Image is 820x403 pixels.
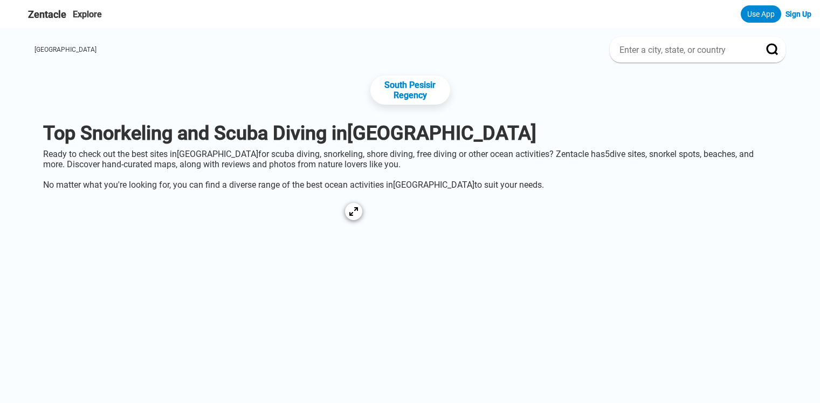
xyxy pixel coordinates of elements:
span: Zentacle [28,9,66,20]
a: Sign Up [785,10,811,18]
a: Explore [73,9,102,19]
a: South Pesisir Regency [370,76,450,105]
a: Use App [741,5,781,23]
a: West Sumatra dive site map [35,190,375,371]
img: West Sumatra dive site map [43,199,367,360]
h1: Top Snorkeling and Scuba Diving in [GEOGRAPHIC_DATA] [43,122,777,145]
a: Zentacle logoZentacle [9,5,66,23]
img: Zentacle logo [9,5,26,23]
a: [GEOGRAPHIC_DATA] [35,46,97,53]
input: Enter a city, state, or country [618,44,751,56]
div: Ready to check out the best sites in [GEOGRAPHIC_DATA] for scuba diving, snorkeling, shore diving... [35,149,785,190]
